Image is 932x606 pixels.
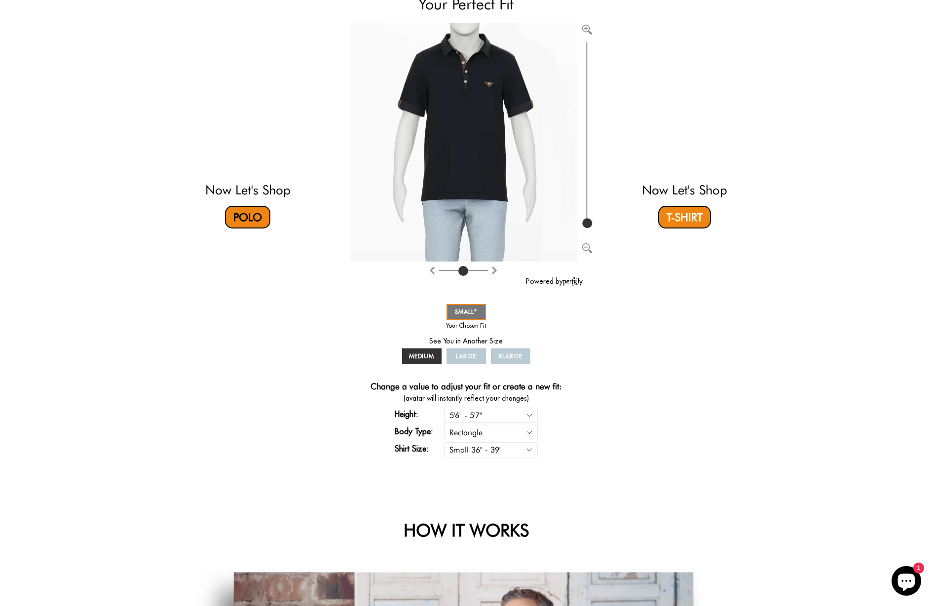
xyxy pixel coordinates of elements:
a: MEDIUM [402,348,442,364]
label: Body Type: [395,425,444,437]
label: Shirt Size: [395,443,444,454]
a: SMALL [447,304,486,320]
img: Brand%2fOtero%2f10004-v2-R%2f56%2f7-S%2fAv%2f29dffd4b-7dea-11ea-9f6a-0e35f21fd8c2%2fBlack%2f1%2ff... [350,23,577,261]
img: Zoom in [582,25,592,35]
a: Now Let's Shop [642,182,727,197]
span: (avatar will instantly reflect your changes) [350,393,583,404]
button: Rotate clockwise [428,264,436,276]
img: perfitly-logo_73ae6c82-e2e3-4a36-81b1-9e913f6ac5a1.png [563,277,583,286]
span: LARGE [456,352,476,360]
span: XLARGE [498,352,522,360]
img: Rotate counter clockwise [490,266,498,274]
span: SMALL [455,308,478,315]
label: Height: [395,408,444,420]
inbox-online-store-chat: Shopify online store chat [889,566,924,598]
a: XLARGE [491,348,530,364]
a: T-Shirt [658,206,711,228]
span: MEDIUM [409,352,435,360]
a: LARGE [447,348,486,364]
h2: HOW IT WORKS [197,520,735,540]
button: Zoom in [582,23,592,33]
a: Polo [225,206,270,228]
h4: Change a value to adjust your fit or create a new fit: [371,381,561,393]
button: Zoom out [582,242,592,252]
button: Rotate counter clockwise [490,264,498,276]
img: Rotate clockwise [428,266,436,274]
a: Powered by [526,277,583,286]
img: Zoom out [582,243,592,253]
a: Now Let's Shop [205,182,291,197]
